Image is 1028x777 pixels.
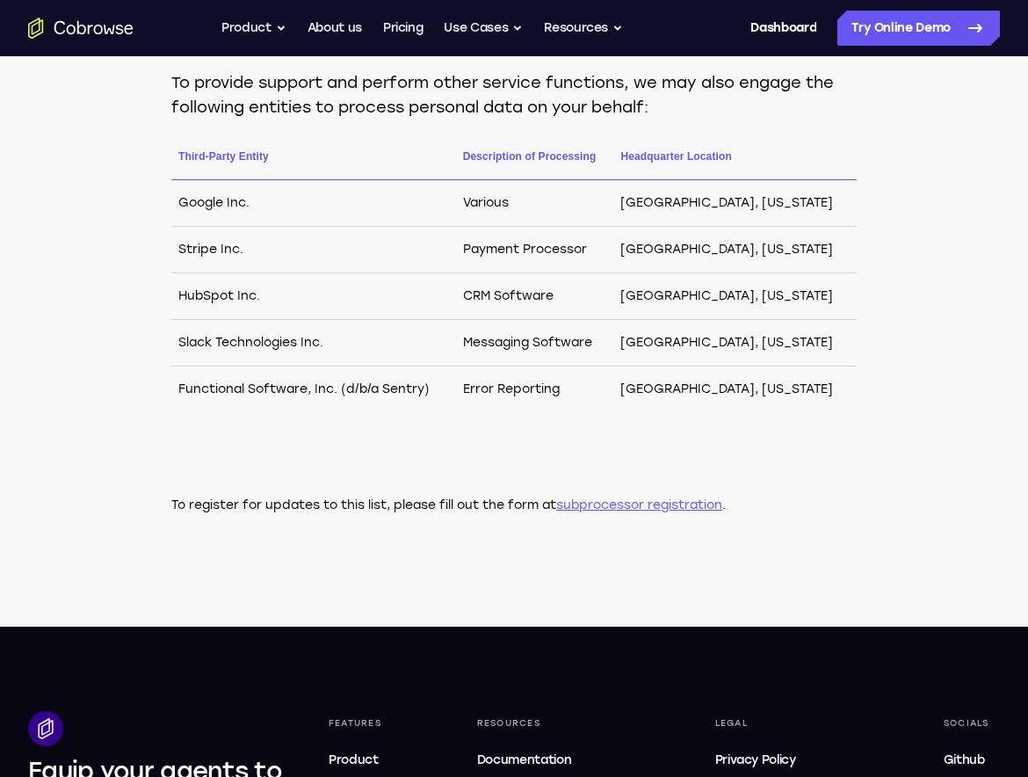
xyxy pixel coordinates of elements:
[383,11,424,46] a: Pricing
[322,711,405,736] div: Features
[171,227,456,273] td: Stripe Inc.
[715,752,796,767] span: Privacy Policy
[221,11,286,46] button: Product
[171,367,456,413] td: Functional Software, Inc. (d/b/a Sentry)
[171,180,456,227] td: Google Inc.
[171,320,456,367] td: Slack Technologies Inc.
[456,148,614,180] th: Description of Processing
[613,320,857,367] td: [GEOGRAPHIC_DATA], [US_STATE]
[444,11,523,46] button: Use Cases
[944,752,985,767] span: Github
[613,273,857,320] td: [GEOGRAPHIC_DATA], [US_STATE]
[937,711,1000,736] div: Socials
[556,497,722,512] a: subprocessor registration
[171,273,456,320] td: HubSpot Inc.
[544,11,623,46] button: Resources
[837,11,1000,46] a: Try Online Demo
[708,711,872,736] div: Legal
[613,367,857,413] td: [GEOGRAPHIC_DATA], [US_STATE]
[470,711,643,736] div: Resources
[613,148,857,180] th: Headquarter Location
[308,11,362,46] a: About us
[456,320,614,367] td: Messaging Software
[329,752,379,767] span: Product
[477,752,571,767] span: Documentation
[171,148,456,180] th: Third-Party Entity
[171,70,857,120] p: To provide support and perform other service functions, we may also engage the following entities...
[456,227,614,273] td: Payment Processor
[456,367,614,413] td: Error Reporting
[750,11,816,46] a: Dashboard
[613,180,857,227] td: [GEOGRAPHIC_DATA], [US_STATE]
[28,18,134,39] a: Go to the home page
[613,227,857,273] td: [GEOGRAPHIC_DATA], [US_STATE]
[456,180,614,227] td: Various
[171,497,857,514] p: To register for updates to this list, please fill out the form at .
[456,273,614,320] td: CRM Software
